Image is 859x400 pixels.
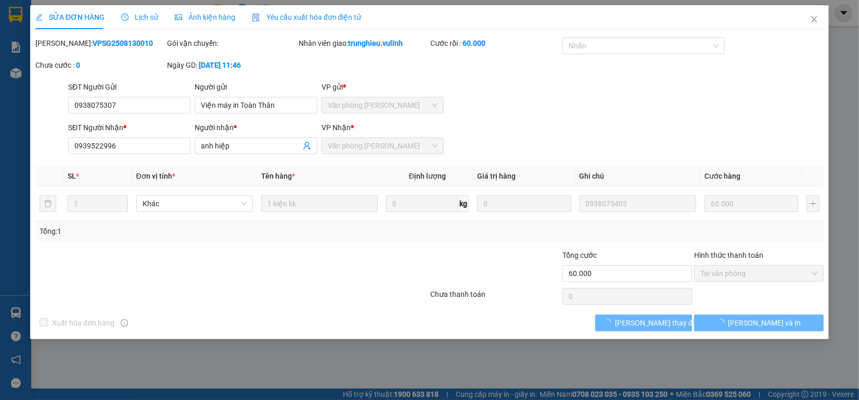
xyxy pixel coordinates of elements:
span: Tên hàng [261,172,295,180]
label: Hình thức thanh toán [694,251,763,259]
div: VP gửi [322,81,444,93]
div: Người gửi [195,81,317,93]
span: user-add [303,142,311,150]
div: Chưa cước : [35,59,165,71]
li: 1900 8181 [5,75,198,88]
span: clock-circle [121,14,129,21]
span: Cước hàng [704,172,740,180]
th: Ghi chú [575,166,700,186]
span: close [810,15,818,23]
span: environment [60,25,68,33]
button: [PERSON_NAME] thay đổi [595,315,692,331]
span: SỬA ĐƠN HÀNG [35,13,105,21]
div: Tổng: 1 [40,226,332,237]
span: phone [5,77,13,85]
span: Văn phòng Vũ Linh [328,138,438,154]
span: Văn phòng Cao Thắng [328,97,438,113]
button: [PERSON_NAME] và In [694,315,824,331]
div: Gói vận chuyển: [167,37,297,49]
span: [PERSON_NAME] và In [728,317,801,329]
span: VP Nhận [322,123,351,132]
button: Close [800,5,829,34]
b: trunghieu.vulinh [348,39,403,47]
div: Nhân viên giao: [299,37,428,49]
span: loading [717,319,728,326]
button: delete [40,195,56,212]
span: edit [35,14,43,21]
span: [PERSON_NAME] thay đổi [615,317,698,329]
span: Giá trị hàng [477,172,516,180]
img: icon [252,14,260,22]
b: 0 [76,61,80,69]
span: loading [604,319,615,326]
span: Đơn vị tính [136,172,175,180]
span: picture [175,14,182,21]
div: SĐT Người Nhận [68,122,190,133]
div: [PERSON_NAME]: [35,37,165,49]
div: Người nhận [195,122,317,133]
img: logo.jpg [5,5,57,57]
input: 0 [704,195,799,212]
span: Định lượng [409,172,446,180]
span: kg [458,195,469,212]
div: SĐT Người Gửi [68,81,190,93]
span: info-circle [121,319,128,327]
div: Cước rồi : [430,37,560,49]
span: Ảnh kiện hàng [175,13,235,21]
span: SL [68,172,76,180]
span: Lịch sử [121,13,158,21]
span: Khác [143,196,247,211]
b: [DATE] 11:46 [199,61,241,69]
div: Ngày GD: [167,59,297,71]
span: Yêu cầu xuất hóa đơn điện tử [252,13,362,21]
li: E11, Đường số 8, Khu dân cư Nông [GEOGRAPHIC_DATA], Kv.[GEOGRAPHIC_DATA], [GEOGRAPHIC_DATA] [5,23,198,76]
span: Tổng cước [562,251,597,259]
input: 0 [477,195,571,212]
div: Chưa thanh toán [429,289,561,307]
b: VPSG2508130010 [93,39,153,47]
span: Xuất hóa đơn hàng [48,317,119,329]
b: 60.000 [463,39,485,47]
b: [PERSON_NAME] [60,7,147,20]
input: Ghi Chú [580,195,696,212]
span: Tại văn phòng [700,266,817,281]
input: VD: Bàn, Ghế [261,195,378,212]
button: plus [806,195,819,212]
